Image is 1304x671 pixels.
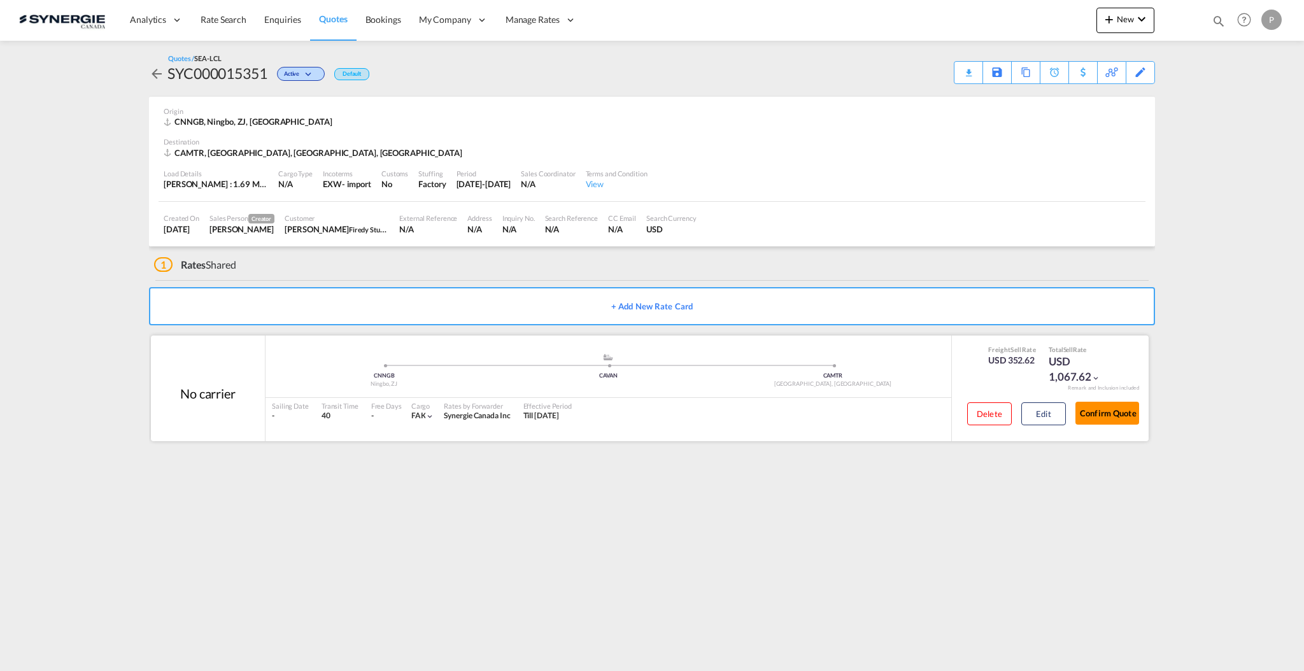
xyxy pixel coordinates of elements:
[201,14,246,25] span: Rate Search
[444,411,510,421] div: Synergie Canada Inc
[418,169,446,178] div: Stuffing
[506,13,560,26] span: Manage Rates
[523,411,559,420] span: Till [DATE]
[467,213,492,223] div: Address
[586,178,648,190] div: View
[168,53,222,63] div: Quotes /SEA-LCL
[164,137,1140,146] div: Destination
[1010,346,1021,353] span: Sell
[194,54,221,62] span: SEA-LCL
[285,223,389,235] div: Marie Claude
[342,178,371,190] div: - import
[209,213,274,223] div: Sales Person
[1102,11,1117,27] md-icon: icon-plus 400-fg
[1261,10,1282,30] div: P
[419,13,471,26] span: My Company
[523,411,559,421] div: Till 08 Nov 2025
[1058,385,1149,392] div: Remark and Inclusion included
[371,411,374,421] div: -
[967,402,1012,425] button: Delete
[267,63,328,83] div: Change Status Here
[444,401,510,411] div: Rates by Forwarder
[608,223,636,235] div: N/A
[1049,345,1112,354] div: Total Rate
[323,169,371,178] div: Incoterms
[1021,402,1066,425] button: Edit
[371,401,402,411] div: Free Days
[264,14,301,25] span: Enquiries
[586,169,648,178] div: Terms and Condition
[545,213,598,223] div: Search Reference
[164,147,465,159] div: CAMTR, Montreal, QC, Americas
[1096,8,1154,33] button: icon-plus 400-fgNewicon-chevron-down
[323,178,342,190] div: EXW
[164,169,268,178] div: Load Details
[334,68,369,80] div: Default
[646,213,697,223] div: Search Currency
[149,63,167,83] div: icon-arrow-left
[988,345,1036,354] div: Freight Rate
[1102,14,1149,24] span: New
[272,401,309,411] div: Sailing Date
[322,411,358,421] div: 40
[349,224,390,234] span: Firedy Studio
[322,401,358,411] div: Transit Time
[164,178,268,190] div: [PERSON_NAME] : 1.69 MT | Volumetric Wt : 5.88 CBM | Chargeable Wt : 5.88 W/M
[961,64,976,73] md-icon: icon-download
[961,62,976,73] div: Quote PDF is not available at this time
[646,223,697,235] div: USD
[149,66,164,81] md-icon: icon-arrow-left
[502,223,535,235] div: N/A
[154,258,236,272] div: Shared
[365,14,401,25] span: Bookings
[399,223,457,235] div: N/A
[457,169,511,178] div: Period
[149,287,1155,325] button: + Add New Rate Card
[164,116,335,127] div: CNNGB, Ningbo, ZJ, Europe
[444,411,510,420] span: Synergie Canada Inc
[277,67,325,81] div: Change Status Here
[174,117,332,127] span: CNNGB, Ningbo, ZJ, [GEOGRAPHIC_DATA]
[721,380,945,388] div: [GEOGRAPHIC_DATA], [GEOGRAPHIC_DATA]
[209,223,274,235] div: Pablo Gomez Saldarriaga
[319,13,347,24] span: Quotes
[130,13,166,26] span: Analytics
[1063,346,1074,353] span: Sell
[411,401,435,411] div: Cargo
[272,411,309,421] div: -
[983,62,1011,83] div: Save As Template
[608,213,636,223] div: CC Email
[521,169,575,178] div: Sales Coordinator
[248,214,274,223] span: Creator
[502,213,535,223] div: Inquiry No.
[164,213,199,223] div: Created On
[19,6,105,34] img: 1f56c880d42311ef80fc7dca854c8e59.png
[164,106,1140,116] div: Origin
[545,223,598,235] div: N/A
[457,178,511,190] div: 14 Oct 2025
[278,178,313,190] div: N/A
[988,354,1036,367] div: USD 352.62
[1075,402,1139,425] button: Confirm Quote
[285,213,389,223] div: Customer
[1212,14,1226,28] md-icon: icon-magnify
[164,223,199,235] div: 9 Oct 2025
[523,401,572,411] div: Effective Period
[1134,11,1149,27] md-icon: icon-chevron-down
[521,178,575,190] div: N/A
[467,223,492,235] div: N/A
[496,372,720,380] div: CAVAN
[272,380,496,388] div: Ningbo, ZJ
[302,71,318,78] md-icon: icon-chevron-down
[381,169,408,178] div: Customs
[284,70,302,82] span: Active
[1233,9,1261,32] div: Help
[181,258,206,271] span: Rates
[425,412,434,421] md-icon: icon-chevron-down
[272,372,496,380] div: CNNGB
[1049,354,1112,385] div: USD 1,067.62
[1212,14,1226,33] div: icon-magnify
[418,178,446,190] div: Factory Stuffing
[600,354,616,360] md-icon: assets/icons/custom/ship-fill.svg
